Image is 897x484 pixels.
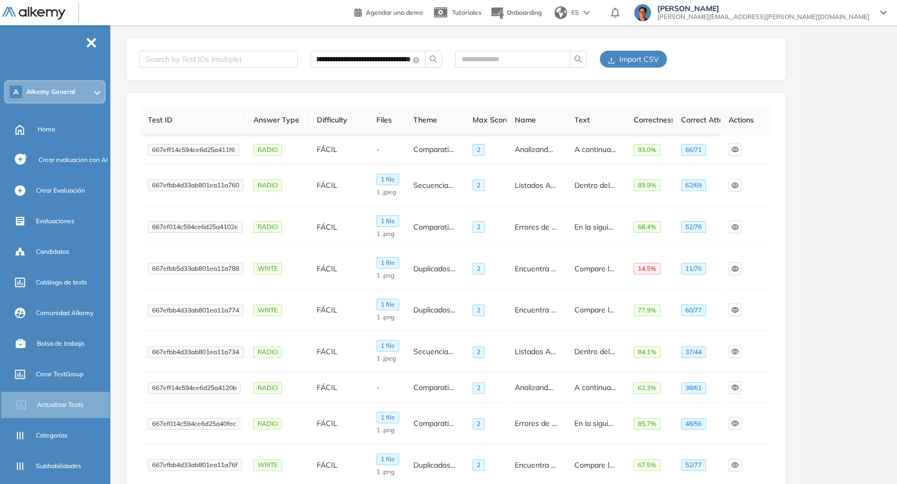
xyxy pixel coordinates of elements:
span: FÁCIL [317,264,337,273]
span: 2 [473,418,485,430]
span: 37 / 44 [681,346,706,358]
span: Comunidad Alkemy [36,308,93,318]
td: Encuentra la diferencia [506,290,566,331]
span: 60 / 77 [681,305,706,316]
span: 62.3 % [634,382,660,394]
td: Analizando Textos [506,135,566,165]
span: RADIO [253,346,282,358]
button: search [425,51,442,68]
span: close-circle [413,54,419,64]
span: 2 [473,263,485,274]
div: 1 .jpeg [376,354,396,364]
td: Duplicados gráficos [405,248,465,290]
span: 2 [473,144,485,156]
span: [PERSON_NAME][EMAIL_ADDRESS][PERSON_NAME][DOMAIN_NAME] [657,13,870,21]
span: eye [729,384,741,391]
span: 89.9 % [634,179,660,191]
span: 667ef014c594ce6d25a4102e [148,221,242,233]
th: Test ID [139,106,245,135]
span: Evaluaciones [36,216,74,226]
span: 667efbb4d33ab801ea11a734 [148,346,243,358]
span: Duplicados gráficos [413,264,479,273]
span: - [376,383,380,392]
td: Comparativa de imágenes con datos [405,206,465,248]
span: 2 [473,305,485,316]
td: Compare las siguiente imágenes y detecte la diferencia. Escribí la posición en la matriz en donde... [566,290,626,331]
a: Agendar una demo [354,5,423,18]
span: WRITE [253,305,282,316]
span: 38 / 61 [681,382,706,394]
span: 2 [473,179,485,191]
div: 1 .png [376,229,396,239]
div: 1 .png [376,467,396,477]
th: Max Score [464,106,506,135]
span: FÁCIL [317,347,337,356]
span: Crear TestGroup [36,369,83,379]
span: search [570,55,586,63]
span: Agendar una demo [366,8,423,16]
td: Secuencias numéricas [405,331,465,373]
span: 2 [473,346,485,358]
span: 667efbb4d33ab801ea11a774 [148,305,243,316]
button: eye [729,345,741,358]
span: eye [729,348,741,355]
span: Catálogo de tests [36,278,87,287]
td: FÁCIL [308,165,368,206]
span: 68.4 % [634,221,660,233]
span: FÁCIL [317,460,337,470]
span: Duplicados gráficos [413,305,479,315]
span: Bolsa de trabajo [37,339,84,348]
th: Text [566,106,626,135]
td: FÁCIL [308,331,368,373]
span: 2 [473,221,485,233]
span: 667efbb5d33ab801ea11a788 [148,263,243,274]
span: 52 / 77 [681,459,706,471]
span: Secuencias numéricas [413,181,489,190]
span: RADIO [253,382,282,394]
span: Duplicados gráficos [413,460,479,470]
div: 1 .png [376,271,396,281]
td: En la siguiente lista de datos de repartos en Zona Noreste se copió una tabla de datos manualment... [566,206,626,248]
span: 1 file [376,299,399,310]
span: 66 / 71 [681,144,706,156]
span: eye [729,265,741,272]
img: arrow [583,11,590,15]
td: Compare las siguiente imágenes y detecte la diferencia. Escribí la posición en la matriz en donde... [566,248,626,290]
td: Encuentra la diferencia [506,248,566,290]
span: FÁCIL [317,419,337,428]
span: WRITE [253,459,282,471]
span: FÁCIL [317,383,337,392]
td: Comparativa de frases básicas [405,373,465,403]
span: 667efbb4d33ab801ea11a76f [148,459,242,471]
span: Candidatos [36,247,69,257]
th: Correctness % [625,106,673,135]
td: Listados Alfanuméricos [506,331,566,373]
span: FÁCIL [317,305,337,315]
span: 1 file [376,340,399,352]
span: Subhabilidades [36,461,81,471]
td: FÁCIL [308,206,368,248]
span: 93.0 % [634,144,660,156]
th: Files [368,106,405,135]
th: Answer Type [245,106,308,135]
td: Errores de Tipeo [506,206,566,248]
span: close-circle [413,57,419,63]
span: WRITE [253,263,282,274]
span: - [376,145,380,154]
td: Duplicados gráficos [405,290,465,331]
span: eye [729,182,741,189]
span: 1 file [376,257,399,269]
th: Actions [720,106,773,135]
span: 52 / 76 [681,221,706,233]
td: Comparativa de frases básicas [405,135,465,165]
span: 48 / 56 [681,418,706,430]
span: A [13,88,18,96]
span: RADIO [253,179,282,191]
th: Difficulty [308,106,368,135]
span: 2 [473,459,485,471]
div: 1 .png [376,425,396,435]
span: 85.7 % [634,418,660,430]
td: Secuencias numéricas [405,165,465,206]
button: eye [729,221,741,233]
span: search [426,55,441,63]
